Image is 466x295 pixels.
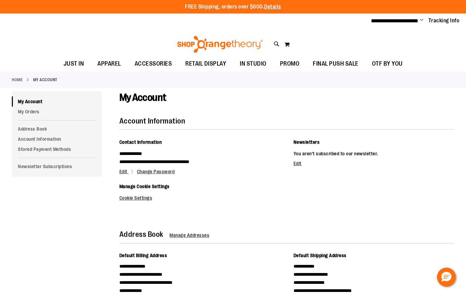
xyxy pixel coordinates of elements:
a: Account Information [12,134,102,144]
a: FINAL PUSH SALE [306,56,365,72]
a: Edit [294,161,302,166]
strong: Address Book [119,230,163,239]
span: ACCESSORIES [135,56,172,71]
a: Address Book [12,124,102,134]
a: Edit [119,169,136,174]
span: Newsletters [294,139,320,145]
a: Newsletter Subscriptions [12,161,102,172]
a: RETAIL DISPLAY [179,56,233,72]
span: Manage Cookie Settings [119,184,170,189]
span: Contact Information [119,139,162,145]
span: JUST IN [64,56,84,71]
span: OTF BY YOU [372,56,403,71]
img: Shop Orangetheory [176,36,264,53]
p: FREE Shipping, orders over $600. [185,3,281,11]
p: You aren't subscribed to our newsletter. [294,150,454,158]
span: My Account [119,92,166,103]
a: Home [12,77,23,83]
button: Hello, have a question? Let’s chat. [437,268,456,287]
span: APPAREL [97,56,121,71]
a: IN STUDIO [233,56,273,72]
a: APPAREL [91,56,128,72]
span: Default Shipping Address [294,253,347,258]
span: RETAIL DISPLAY [185,56,226,71]
a: ACCESSORIES [128,56,179,72]
span: Default Billing Address [119,253,167,258]
button: Account menu [420,17,423,24]
strong: My Account [33,77,57,83]
a: Change Password [137,169,175,174]
strong: Account Information [119,117,185,125]
a: Tracking Info [428,17,460,24]
a: My Orders [12,107,102,117]
a: My Account [12,96,102,107]
a: JUST IN [57,56,91,72]
span: Edit [119,169,127,174]
a: PROMO [273,56,306,72]
a: OTF BY YOU [365,56,410,72]
span: IN STUDIO [240,56,266,71]
a: Details [264,4,281,10]
span: PROMO [280,56,300,71]
span: FINAL PUSH SALE [313,56,358,71]
a: Stored Payment Methods [12,144,102,154]
a: Manage Addresses [169,232,209,238]
a: Cookie Settings [119,195,153,201]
